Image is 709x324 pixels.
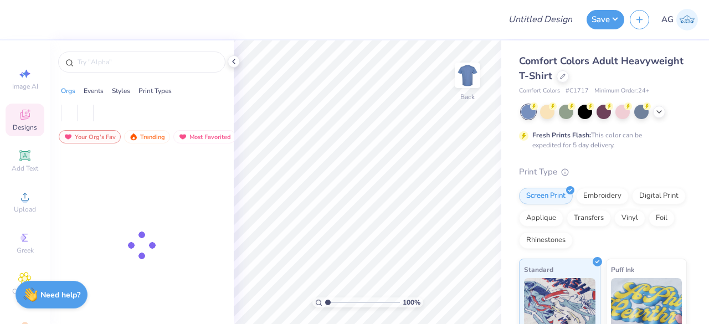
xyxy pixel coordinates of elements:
[59,130,121,143] div: Your Org's Fav
[138,86,172,96] div: Print Types
[524,264,553,275] span: Standard
[676,9,698,30] img: Akshika Gurao
[178,133,187,141] img: most_fav.gif
[14,205,36,214] span: Upload
[632,188,686,204] div: Digital Print
[460,92,475,102] div: Back
[124,130,170,143] div: Trending
[17,246,34,255] span: Greek
[576,188,629,204] div: Embroidery
[500,8,581,30] input: Untitled Design
[76,56,218,68] input: Try "Alpha"
[40,290,80,300] strong: Need help?
[519,210,563,227] div: Applique
[84,86,104,96] div: Events
[129,133,138,141] img: trending.gif
[112,86,130,96] div: Styles
[519,232,573,249] div: Rhinestones
[13,123,37,132] span: Designs
[566,86,589,96] span: # C1717
[12,82,38,91] span: Image AI
[587,10,624,29] button: Save
[532,130,669,150] div: This color can be expedited for 5 day delivery.
[611,264,634,275] span: Puff Ink
[567,210,611,227] div: Transfers
[661,9,698,30] a: AG
[64,133,73,141] img: most_fav.gif
[594,86,650,96] span: Minimum Order: 24 +
[661,13,674,26] span: AG
[12,164,38,173] span: Add Text
[649,210,675,227] div: Foil
[456,64,479,86] img: Back
[519,54,684,83] span: Comfort Colors Adult Heavyweight T-Shirt
[403,297,420,307] span: 100 %
[519,166,687,178] div: Print Type
[519,86,560,96] span: Comfort Colors
[519,188,573,204] div: Screen Print
[173,130,236,143] div: Most Favorited
[61,86,75,96] div: Orgs
[6,287,44,305] span: Clipart & logos
[532,131,591,140] strong: Fresh Prints Flash:
[614,210,645,227] div: Vinyl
